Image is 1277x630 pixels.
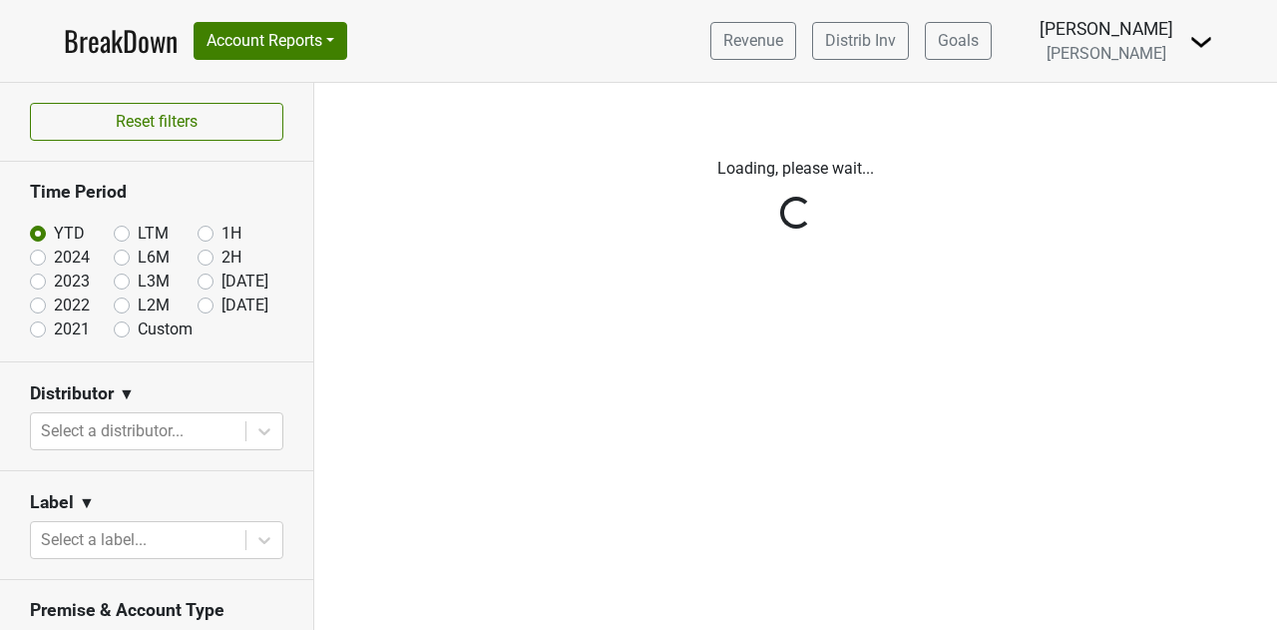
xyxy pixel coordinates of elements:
[194,22,347,60] button: Account Reports
[710,22,796,60] a: Revenue
[64,20,178,62] a: BreakDown
[1040,16,1173,42] div: [PERSON_NAME]
[1189,30,1213,54] img: Dropdown Menu
[1047,44,1166,63] span: [PERSON_NAME]
[329,157,1262,181] p: Loading, please wait...
[925,22,992,60] a: Goals
[812,22,909,60] a: Distrib Inv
